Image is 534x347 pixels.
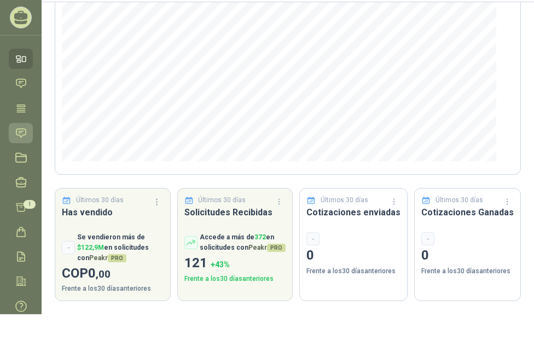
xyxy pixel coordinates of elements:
[96,268,111,280] span: ,00
[9,197,33,217] a: 1
[306,245,400,266] p: 0
[76,195,124,205] p: Últimos 30 días
[184,253,286,274] p: 121
[306,266,400,277] p: Frente a los 30 días anteriores
[88,266,111,281] span: 0
[267,244,286,252] span: PRO
[421,266,514,277] p: Frente a los 30 días anteriores
[89,254,126,262] span: Peakr
[248,244,286,251] span: Peakr
[62,241,75,254] div: -
[211,260,230,269] span: + 43 %
[421,205,514,219] h3: Cotizaciones Ganadas
[108,254,126,262] span: PRO
[321,195,368,205] p: Últimos 30 días
[436,195,483,205] p: Últimos 30 días
[62,284,164,294] p: Frente a los 30 días anteriores
[254,233,266,241] span: 372
[421,245,514,266] p: 0
[77,232,164,263] p: Se vendieron más de en solicitudes con
[306,205,400,219] h3: Cotizaciones enviadas
[24,200,36,209] span: 1
[421,232,434,245] div: -
[184,274,286,284] p: Frente a los 30 días anteriores
[62,205,164,219] h3: Has vendido
[77,244,104,251] span: $ 122,9M
[184,205,286,219] h3: Solicitudes Recibidas
[62,263,164,284] p: COP
[200,232,286,253] p: Accede a más de en solicitudes con
[306,232,320,245] div: -
[198,195,246,205] p: Últimos 30 días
